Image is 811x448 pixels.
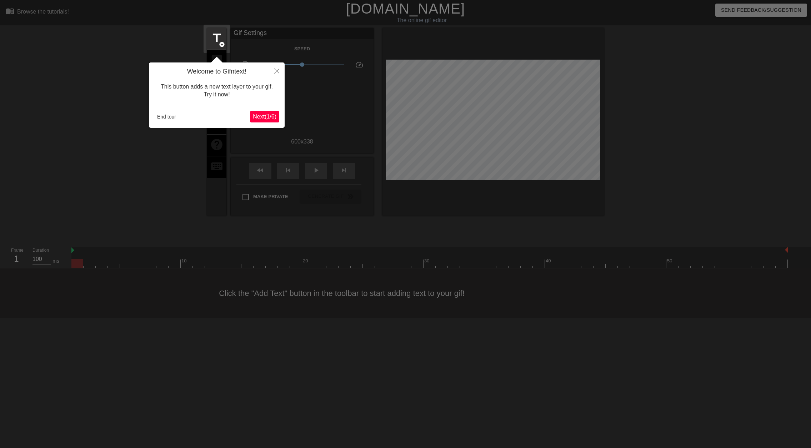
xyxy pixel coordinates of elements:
h4: Welcome to Gifntext! [154,68,279,76]
button: End tour [154,111,179,122]
div: This button adds a new text layer to your gif. Try it now! [154,76,279,106]
span: Next ( 1 / 6 ) [253,114,276,120]
button: Close [269,62,285,79]
button: Next [250,111,279,122]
